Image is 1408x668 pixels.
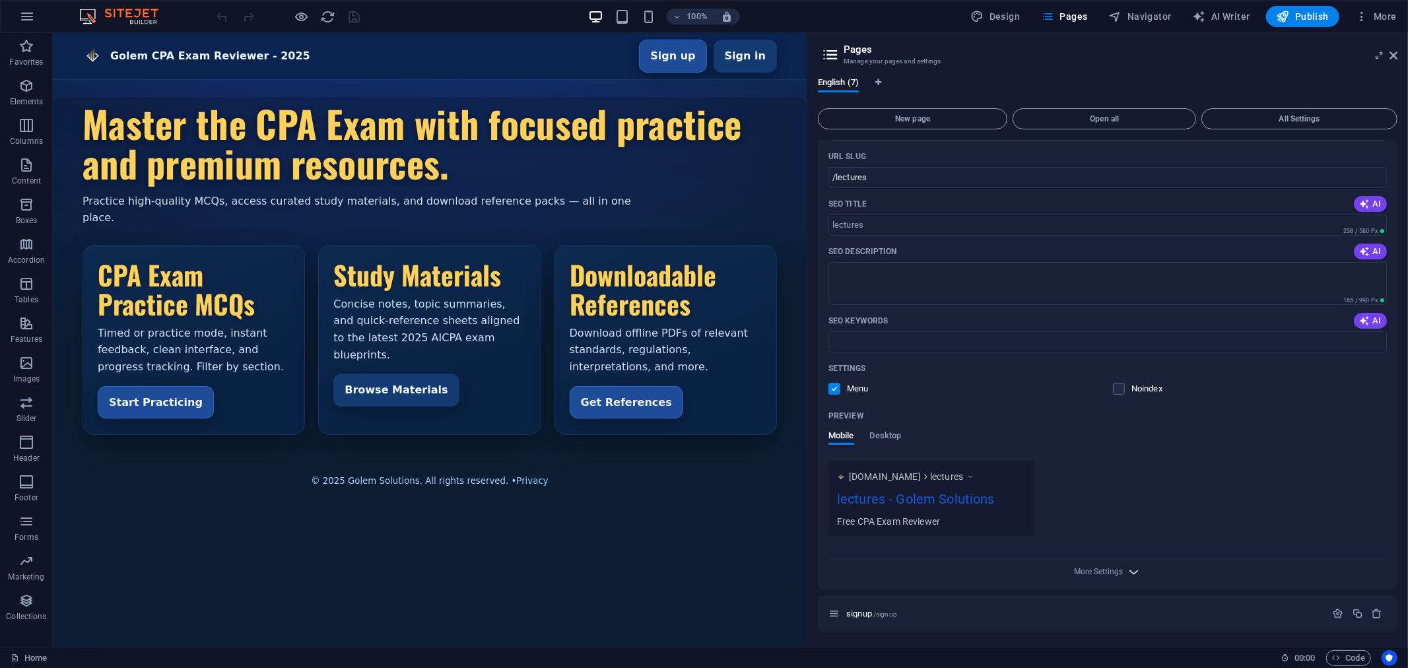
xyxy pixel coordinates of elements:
[1332,650,1365,666] span: Code
[1193,10,1250,23] span: AI Writer
[844,55,1371,67] h3: Manage your pages and settings
[1333,608,1344,619] div: Settings
[1354,313,1387,329] button: AI
[667,9,714,24] button: 100%
[1294,650,1315,666] span: 00 00
[818,78,1397,103] div: Language Tabs
[8,572,44,582] p: Marketing
[1359,199,1382,209] span: AI
[828,363,865,374] p: Settings
[1109,10,1172,23] span: Navigator
[1201,108,1397,129] button: All Settings
[1100,564,1116,580] button: More Settings
[818,108,1007,129] button: New page
[837,473,846,481] img: Logoonly-YCIAyA_vDKinIuoo3nw8Pg-wxEgZ8BmqXN2PaJwWOtexg.png
[1131,383,1174,395] p: Instruct search engines to exclude this page from search results.
[1188,6,1256,27] button: AI Writer
[1354,196,1387,212] button: AI
[76,9,175,24] img: Editor Logo
[849,470,921,483] span: [DOMAIN_NAME]
[1343,228,1378,234] span: 238 / 580 Px
[818,75,859,93] span: English (7)
[966,6,1026,27] button: Design
[10,96,44,107] p: Elements
[11,650,47,666] a: Click to cancel selection. Double-click to open Pages
[1013,108,1196,129] button: Open all
[1341,226,1387,236] span: Calculated pixel length in search results
[1372,608,1383,619] div: Remove
[1104,6,1177,27] button: Navigator
[13,374,40,384] p: Images
[1382,650,1397,666] button: Usercentrics
[971,10,1021,23] span: Design
[1354,244,1387,259] button: AI
[320,9,336,24] button: reload
[1326,650,1371,666] button: Code
[11,334,42,345] p: Features
[870,428,902,446] span: Desktop
[321,9,336,24] i: Reload page
[828,199,867,209] label: The page title in search results and browser tabs
[837,514,1026,528] div: Free CPA Exam Reviewer
[12,176,41,186] p: Content
[966,6,1026,27] div: Design (Ctrl+Alt+Y)
[1277,10,1329,23] span: Publish
[1266,6,1339,27] button: Publish
[1352,608,1363,619] div: Duplicate
[844,44,1397,55] h2: Pages
[294,9,310,24] button: Click here to leave preview mode and continue editing
[15,532,38,543] p: Forms
[1343,297,1378,304] span: 165 / 990 Px
[873,611,897,618] span: /signup
[828,430,901,455] div: Preview
[828,316,888,326] p: SEO Keywords
[847,383,890,395] p: Define if you want this page to be shown in auto-generated navigation.
[10,136,43,147] p: Columns
[1074,567,1123,576] span: More Settings
[1341,296,1387,305] span: Calculated pixel length in search results
[1355,10,1397,23] span: More
[842,609,1326,618] div: signup/signup
[837,489,1026,515] div: lectures - Golem Solutions
[9,57,43,67] p: Favorites
[1207,115,1391,123] span: All Settings
[1304,653,1306,663] span: :
[1281,650,1316,666] h6: Session time
[828,151,866,162] p: URL SLUG
[1359,316,1382,326] span: AI
[1350,6,1402,27] button: More
[1019,115,1190,123] span: Open all
[846,609,897,618] span: signup
[15,492,38,503] p: Footer
[15,294,38,305] p: Tables
[1036,6,1092,27] button: Pages
[824,115,1001,123] span: New page
[13,453,40,463] p: Header
[828,428,854,446] span: Mobile
[721,11,733,22] i: On resize automatically adjust zoom level to fit chosen device.
[16,215,38,226] p: Boxes
[1359,246,1382,257] span: AI
[828,199,867,209] p: SEO Title
[687,9,708,24] h6: 100%
[1041,10,1087,23] span: Pages
[828,215,1387,236] input: The page title in search results and browser tabs
[17,413,37,424] p: Slider
[6,611,46,622] p: Collections
[828,246,897,257] p: SEO Description
[930,470,963,483] span: lectures
[828,411,864,421] p: Preview of your page in search results
[8,255,45,265] p: Accordion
